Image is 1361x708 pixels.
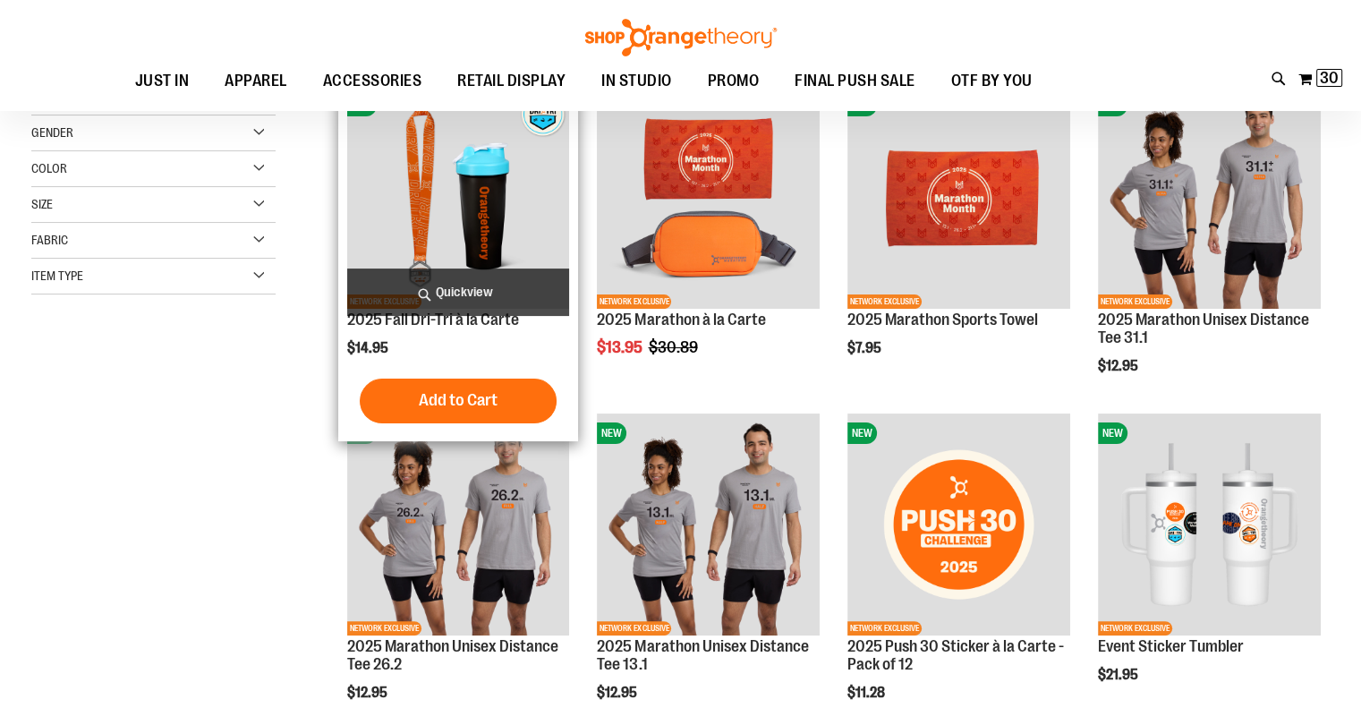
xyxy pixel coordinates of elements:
a: APPAREL [207,61,305,102]
a: 2025 Marathon Unisex Distance Tee 31.1 [1098,311,1309,346]
a: 2025 Push 30 Sticker à la Carte - Pack of 12NEWNETWORK EXCLUSIVE [847,414,1070,639]
div: product [838,77,1079,402]
a: 2025 Push 30 Sticker à la Carte - Pack of 12 [847,637,1064,673]
span: $13.95 [597,338,645,356]
span: $12.95 [347,685,390,701]
span: $12.95 [1098,358,1141,374]
button: Add to Cart [360,379,557,423]
span: $21.95 [1098,667,1141,683]
div: product [1089,77,1330,419]
a: 2025 Fall Dri-Tri à la Carte [347,311,519,328]
span: NETWORK EXCLUSIVE [847,621,922,635]
span: $14.95 [347,340,391,356]
a: 2025 Marathon Unisex Distance Tee 26.2 [347,637,558,673]
span: NETWORK EXCLUSIVE [847,294,922,309]
span: ACCESSORIES [323,61,422,101]
span: NEW [597,422,626,444]
a: Quickview [347,269,570,316]
span: Fabric [31,233,68,247]
a: 2025 Marathon Unisex Distance Tee 13.1NEWNETWORK EXCLUSIVE [597,414,820,639]
span: NETWORK EXCLUSIVE [1098,621,1172,635]
span: NETWORK EXCLUSIVE [347,621,421,635]
span: $30.89 [648,338,700,356]
a: PROMO [690,61,778,102]
a: OTF 40 oz. Sticker TumblerNEWNETWORK EXCLUSIVE [1098,414,1321,639]
a: FINAL PUSH SALE [777,61,933,102]
span: Color [31,161,67,175]
span: 30 [1320,69,1339,87]
a: 2025 Marathon Unisex Distance Tee 26.2NEWNETWORK EXCLUSIVE [347,414,570,639]
img: 2025 Marathon Sports Towel [847,86,1070,309]
a: 2025 Marathon Sports TowelNEWNETWORK EXCLUSIVE [847,86,1070,311]
span: $12.95 [597,685,640,701]
div: product [588,77,829,402]
span: JUST IN [135,61,190,101]
span: Add to Cart [419,390,498,410]
a: RETAIL DISPLAY [439,61,583,102]
a: Event Sticker Tumbler [1098,637,1244,655]
span: NETWORK EXCLUSIVE [1098,294,1172,309]
span: APPAREL [225,61,287,101]
a: OTF BY YOU [933,61,1051,102]
span: FINAL PUSH SALE [795,61,915,101]
span: NETWORK EXCLUSIVE [597,294,671,309]
img: 2025 Push 30 Sticker à la Carte - Pack of 12 [847,414,1070,636]
a: 2025 Marathon à la CarteNETWORK EXCLUSIVE [597,86,820,311]
span: NEW [847,422,877,444]
span: PROMO [708,61,760,101]
a: ACCESSORIES [305,61,440,102]
img: 2025 Marathon à la Carte [597,86,820,309]
span: RETAIL DISPLAY [457,61,566,101]
img: 2025 Fall Dri-Tri à la Carte [347,86,570,309]
span: $11.28 [847,685,888,701]
a: JUST IN [117,61,208,102]
img: 2025 Marathon Unisex Distance Tee 13.1 [597,414,820,636]
img: 2025 Marathon Unisex Distance Tee 26.2 [347,414,570,636]
a: IN STUDIO [583,61,690,101]
img: OTF 40 oz. Sticker Tumbler [1098,414,1321,636]
a: 2025 Marathon Unisex Distance Tee 13.1 [597,637,808,673]
a: 2025 Marathon à la Carte [597,311,765,328]
a: 2025 Marathon Sports Towel [847,311,1038,328]
span: Gender [31,125,73,140]
span: Size [31,197,53,211]
img: Shop Orangetheory [583,19,779,56]
span: Item Type [31,269,83,283]
div: product [338,77,579,441]
span: NETWORK EXCLUSIVE [597,621,671,635]
span: $7.95 [847,340,884,356]
a: 2025 Marathon Unisex Distance Tee 31.1NEWNETWORK EXCLUSIVE [1098,86,1321,311]
span: IN STUDIO [601,61,672,101]
span: NEW [1098,422,1127,444]
a: 2025 Fall Dri-Tri à la CarteNEWNETWORK EXCLUSIVE [347,86,570,311]
img: 2025 Marathon Unisex Distance Tee 31.1 [1098,86,1321,309]
span: OTF BY YOU [951,61,1033,101]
